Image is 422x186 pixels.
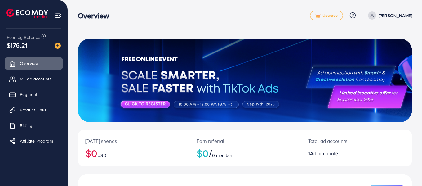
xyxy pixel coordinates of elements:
a: Billing [5,119,63,132]
p: Total ad accounts [308,137,377,145]
span: Affiliate Program [20,138,53,144]
a: Overview [5,57,63,70]
p: [DATE] spends [85,137,182,145]
span: Ecomdy Balance [7,34,40,40]
a: My ad accounts [5,73,63,85]
img: tick [315,14,321,18]
a: [PERSON_NAME] [366,11,412,20]
span: USD [97,152,106,158]
span: Product Links [20,107,47,113]
p: [PERSON_NAME] [379,12,412,19]
a: Affiliate Program [5,135,63,147]
h2: $0 [85,147,182,159]
a: Product Links [5,104,63,116]
span: / [209,146,212,160]
span: Payment [20,91,37,98]
span: Overview [20,60,38,66]
img: logo [6,9,48,18]
img: image [55,43,61,49]
p: Earn referral [197,137,293,145]
h2: 1 [308,151,377,157]
span: My ad accounts [20,76,51,82]
span: 0 member [212,152,232,158]
h2: $0 [197,147,293,159]
h3: Overview [78,11,114,20]
a: tickUpgrade [310,11,343,20]
a: Payment [5,88,63,101]
span: Upgrade [315,13,338,18]
img: menu [55,12,62,19]
span: Ad account(s) [310,150,340,157]
span: Billing [20,122,32,129]
span: $176.21 [7,41,27,50]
